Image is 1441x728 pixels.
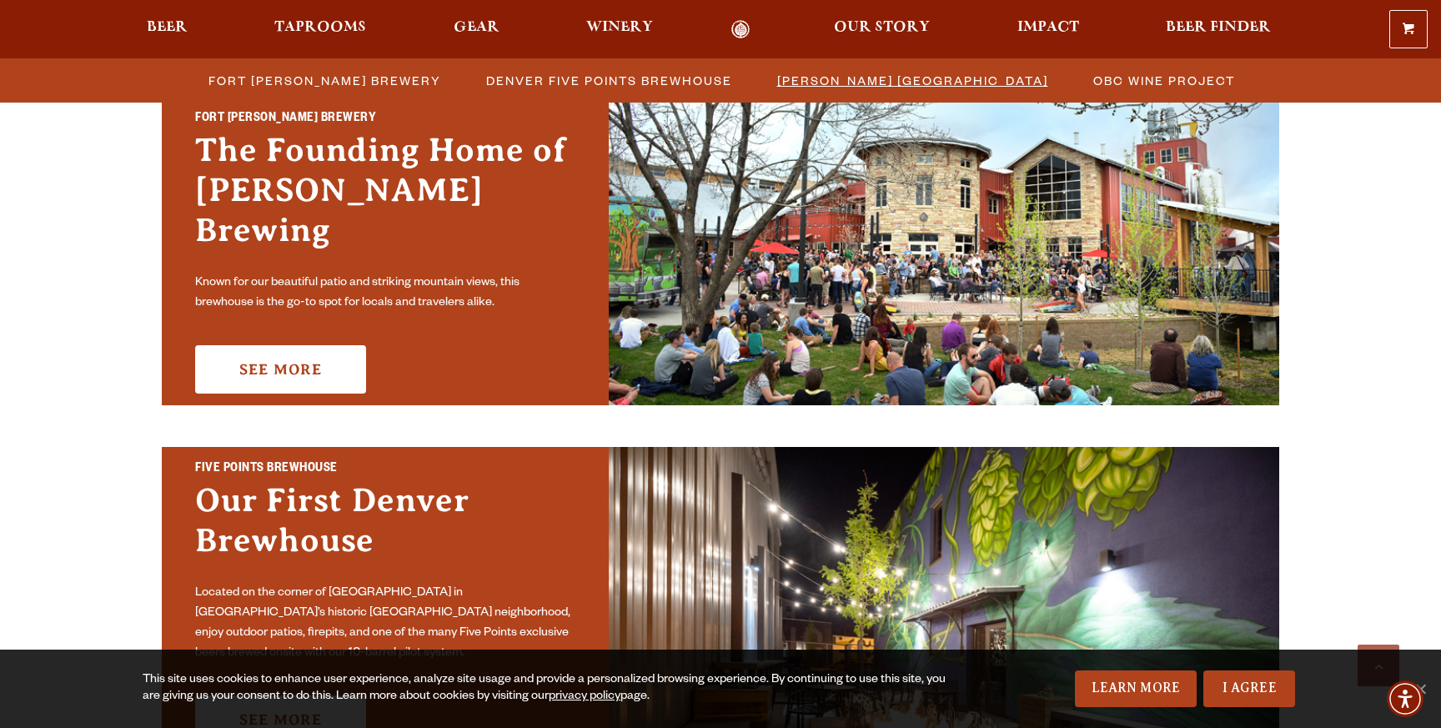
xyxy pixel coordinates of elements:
[709,20,771,39] a: Odell Home
[198,68,449,93] a: Fort [PERSON_NAME] Brewery
[609,97,1279,405] img: Fort Collins Brewery & Taproom'
[443,20,510,39] a: Gear
[777,68,1048,93] span: [PERSON_NAME] [GEOGRAPHIC_DATA]
[1203,670,1295,707] a: I Agree
[195,108,575,130] h2: Fort [PERSON_NAME] Brewery
[195,584,575,664] p: Located on the corner of [GEOGRAPHIC_DATA] in [GEOGRAPHIC_DATA]’s historic [GEOGRAPHIC_DATA] neig...
[147,21,188,34] span: Beer
[1166,21,1271,34] span: Beer Finder
[1075,670,1197,707] a: Learn More
[195,274,575,314] p: Known for our beautiful patio and striking mountain views, this brewhouse is the go-to spot for l...
[143,672,957,705] div: This site uses cookies to enhance user experience, analyze site usage and provide a personalized ...
[1387,680,1423,717] div: Accessibility Menu
[454,21,500,34] span: Gear
[195,480,575,577] h3: Our First Denver Brewhouse
[195,130,575,267] h3: The Founding Home of [PERSON_NAME] Brewing
[264,20,377,39] a: Taprooms
[476,68,741,93] a: Denver Five Points Brewhouse
[834,21,930,34] span: Our Story
[136,20,198,39] a: Beer
[274,21,366,34] span: Taprooms
[575,20,664,39] a: Winery
[549,690,620,704] a: privacy policy
[767,68,1057,93] a: [PERSON_NAME] [GEOGRAPHIC_DATA]
[1017,21,1079,34] span: Impact
[586,21,653,34] span: Winery
[1093,68,1235,93] span: OBC Wine Project
[823,20,941,39] a: Our Story
[1083,68,1243,93] a: OBC Wine Project
[195,459,575,480] h2: Five Points Brewhouse
[208,68,441,93] span: Fort [PERSON_NAME] Brewery
[1155,20,1282,39] a: Beer Finder
[1358,645,1399,686] a: Scroll to top
[486,68,732,93] span: Denver Five Points Brewhouse
[195,345,366,394] a: See More
[1007,20,1090,39] a: Impact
